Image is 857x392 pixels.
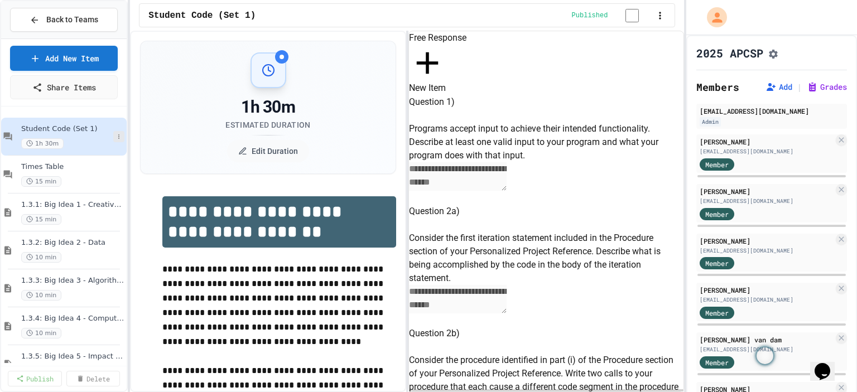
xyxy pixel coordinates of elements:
input: publish toggle [612,9,652,22]
button: Add [765,81,792,93]
span: 15 min [21,176,61,187]
h6: Free Response [409,31,684,45]
span: Back to Teams [46,14,98,26]
button: New Item [409,45,446,95]
span: 1.3.4: Big Idea 4 - Computing Systems and Networks [21,314,124,323]
div: [PERSON_NAME] van dam [700,335,834,345]
div: [PERSON_NAME] [700,236,834,246]
div: [PERSON_NAME] [700,285,834,295]
span: Student Code (Set 1) [21,124,113,134]
a: Publish [8,371,62,386]
span: Member [705,308,729,318]
p: Programs accept input to achieve their intended functionality. Describe at least one valid input ... [409,122,684,162]
h6: Question 2b) [409,327,684,340]
div: [PERSON_NAME] [700,186,834,196]
span: Times Table [21,162,124,172]
a: Share Items [10,75,118,99]
p: Consider the first iteration statement included in the Procedure section of your Personalized Pro... [409,231,684,285]
span: Member [705,258,729,268]
button: Grades [807,81,847,93]
button: More options [113,131,124,142]
div: [EMAIL_ADDRESS][DOMAIN_NAME] [700,296,834,304]
div: Admin [700,117,721,127]
h1: 2025 APCSP [696,45,763,61]
div: [EMAIL_ADDRESS][DOMAIN_NAME] [700,106,844,116]
span: 1h 30m [21,138,64,149]
div: [EMAIL_ADDRESS][DOMAIN_NAME] [700,147,834,156]
span: 15 min [21,214,61,225]
iframe: chat widget [810,347,846,381]
span: Member [705,209,729,219]
span: Member [705,159,729,170]
a: Add New Item [10,46,118,71]
div: Content is published and visible to students [572,8,653,22]
div: 1h 30m [225,97,310,117]
h2: Members [696,79,739,95]
div: [EMAIL_ADDRESS][DOMAIN_NAME] [700,345,834,354]
h6: Question 2a) [409,205,684,218]
span: 1.3.1: Big Idea 1 - Creative Development [21,200,124,210]
h6: Question 1) [409,95,684,109]
span: 10 min [21,290,61,301]
div: Estimated Duration [225,119,310,130]
span: Published [572,11,608,20]
a: Delete [66,371,121,386]
span: 10 min [21,252,61,263]
div: My Account [695,4,730,30]
span: 1.3.5: Big Idea 5 - Impact of Computing [21,352,124,361]
span: 10 min [21,328,61,338]
span: Member [705,357,729,367]
div: [EMAIL_ADDRESS][DOMAIN_NAME] [700,197,834,205]
button: Edit Duration [227,140,309,162]
span: 1.3.2: Big Idea 2 - Data [21,238,124,248]
div: [EMAIL_ADDRESS][DOMAIN_NAME] [700,246,834,255]
span: Student Code (Set 1) [148,9,256,22]
span: 1.3.3: Big Idea 3 - Algorithms and Programming [21,276,124,285]
button: Assignment Settings [768,46,779,60]
button: Back to Teams [10,8,118,32]
span: | [797,80,802,94]
div: [PERSON_NAME] [700,137,834,147]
